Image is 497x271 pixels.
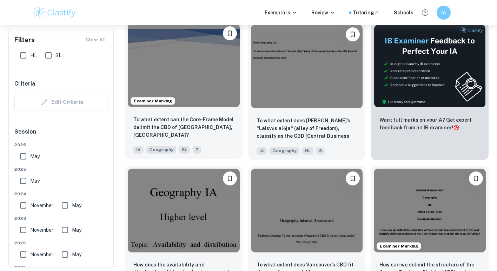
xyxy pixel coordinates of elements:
span: November [30,251,53,258]
button: Bookmark [223,171,237,185]
span: Examiner Marking [377,243,421,249]
span: 2022 [14,240,108,246]
img: Geography IA example thumbnail: To what extent can the Core-Frame Model [128,23,240,107]
p: Want full marks on your IA ? Get expert feedback from an IB examiner! [379,116,480,131]
button: Bookmark [223,26,237,40]
span: 2025 [14,166,108,172]
span: SL [179,146,190,154]
span: May [72,226,81,234]
span: 7 [193,146,201,154]
span: IA [133,146,144,154]
p: To what extent can the Core-Frame Model delimit the CBD of Dún Laoghaire, Ireland? [133,116,234,139]
span: HL [302,147,313,155]
a: ThumbnailWant full marks on yourIA? Get expert feedback from an IB examiner! [371,22,489,160]
span: SL [55,52,61,59]
span: 2023 [14,215,108,222]
a: Tutoring [353,9,380,16]
span: November [30,202,53,209]
span: Geography [146,146,176,154]
h6: IA [440,9,448,16]
button: Bookmark [346,27,360,41]
p: Exemplars [265,9,297,16]
span: Geography [270,147,299,155]
img: Geography IA example thumbnail: How does the availability and distributi [128,169,240,252]
h6: Filters [14,35,35,45]
img: Clastify logo [32,6,77,20]
h6: Session [14,128,108,142]
h6: Criteria [14,80,35,88]
span: May [72,202,81,209]
div: Criteria filters are unavailable when searching by topic [14,94,108,110]
p: To what extent does Kauna’s “Laisvės alėja“ (alley of Freedom), classify as the CBD (Central Busi... [257,117,357,141]
span: November [30,226,53,234]
span: HL [30,52,37,59]
span: May [30,153,40,160]
span: May [30,177,40,185]
a: Schools [394,9,413,16]
img: Thumbnail [374,25,486,108]
span: 2026 [14,142,108,148]
img: Geography IA example thumbnail: To what extent does Kauna’s “Laisvės alė [251,25,363,108]
span: 6 [316,147,325,155]
span: May [72,251,81,258]
img: Geography IA example thumbnail: How can we delimit the structure of the [374,169,486,252]
button: Help and Feedback [419,7,431,19]
a: Examiner MarkingBookmarkTo what extent can the Core-Frame Model delimit the CBD of Dún Laoghaire,... [125,22,243,160]
span: 2024 [14,191,108,197]
span: Examiner Marking [131,98,175,104]
button: IA [437,6,451,20]
a: BookmarkTo what extent does Kauna’s “Laisvės alėja“ (alley of Freedom), classify as the CBD (Cent... [248,22,366,160]
button: Bookmark [346,171,360,185]
span: 2021 [14,264,108,271]
span: 🎯 [453,125,459,130]
img: Geography IA example thumbnail: To what extent does Vancouver’s CBD fit [251,169,363,252]
p: Review [311,9,335,16]
button: Bookmark [469,171,483,185]
span: IA [257,147,267,155]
